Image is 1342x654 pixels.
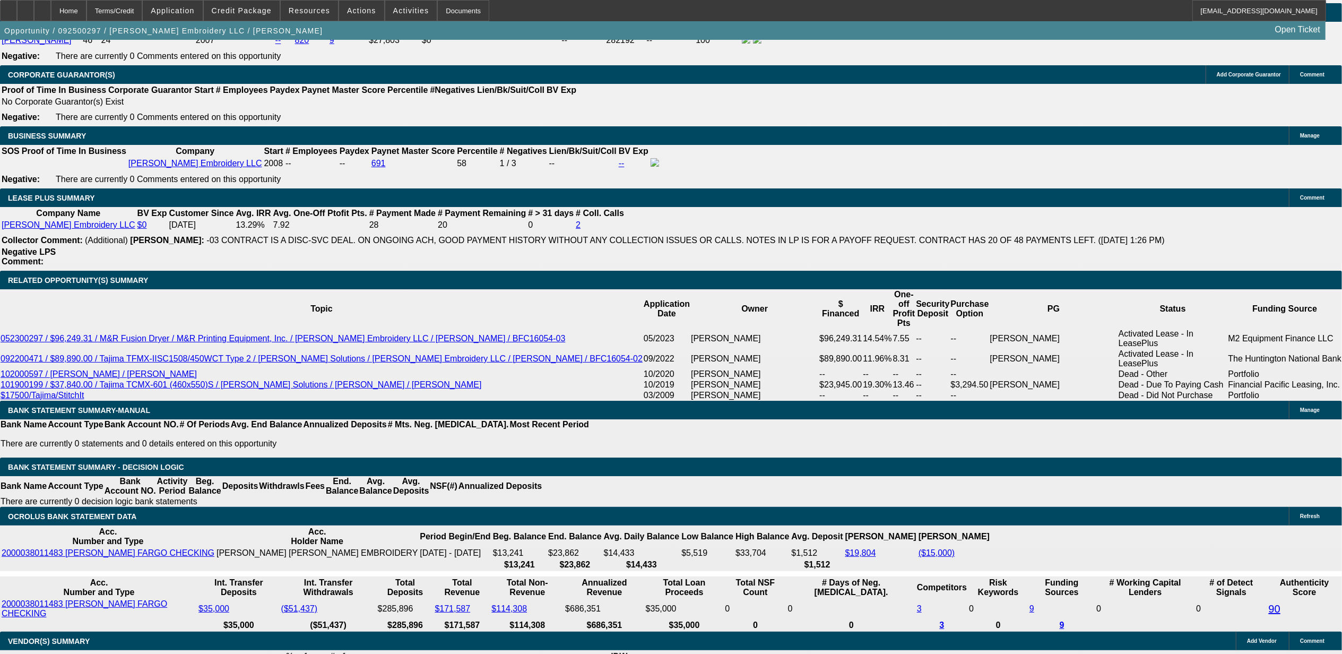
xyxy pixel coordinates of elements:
[681,527,734,547] th: Low Balance
[1268,578,1341,598] th: Authenticity Score
[950,369,990,380] td: --
[787,578,915,598] th: # Days of Neg. [MEDICAL_DATA].
[527,220,574,230] td: 0
[915,349,950,369] td: --
[893,380,916,390] td: 13.46
[1228,349,1342,369] td: The Huntington National Bank
[1228,390,1342,401] td: Portfolio
[603,560,680,570] th: $14,433
[791,560,843,570] th: $1,512
[2,51,40,61] b: Negative:
[619,147,648,156] b: BV Exp
[549,147,617,156] b: Lien/Bk/Suit/Coll
[281,604,318,613] a: ($51,437)
[893,390,916,401] td: --
[893,329,916,349] td: 7.55
[264,158,284,169] td: 2008
[137,220,147,229] a: $0
[862,329,892,349] td: 14.54%
[273,220,368,230] td: 7.92
[435,578,490,598] th: Total Revenue
[258,476,305,496] th: Withdrawls
[565,578,644,598] th: Annualized Revenue
[862,289,892,329] th: IRR
[1,380,481,389] a: 101900199 / $37,840.00 / Tajima TCMX-601 (460x550)S / [PERSON_NAME] Solutions / [PERSON_NAME] / [...
[1300,513,1320,519] span: Refresh
[429,476,458,496] th: NSF(#)
[576,220,581,229] a: 2
[2,220,135,229] a: [PERSON_NAME] Embroidery LLC
[281,1,338,21] button: Resources
[198,620,280,631] th: $35,000
[643,380,690,390] td: 10/2019
[56,51,281,61] span: There are currently 0 Comments entered on this opportunity
[2,236,83,245] b: Collector Comment:
[690,380,819,390] td: [PERSON_NAME]
[56,175,281,184] span: There are currently 0 Comments entered on this opportunity
[325,476,359,496] th: End. Balance
[1228,369,1342,380] td: Portfolio
[509,419,590,430] th: Most Recent Period
[845,527,917,547] th: [PERSON_NAME]
[603,527,680,547] th: Avg. Daily Balance
[606,35,645,46] td: 282192
[143,1,202,21] button: Application
[862,369,892,380] td: --
[561,35,604,46] td: --
[491,604,527,613] a: $114,308
[437,220,526,230] td: 20
[393,476,430,496] th: Avg. Deposits
[104,419,179,430] th: Bank Account NO.
[8,463,184,471] span: Bank Statement Summary - Decision Logic
[1300,133,1320,139] span: Manage
[893,349,916,369] td: 8.31
[819,329,862,349] td: $96,249.31
[990,380,1118,390] td: [PERSON_NAME]
[690,329,819,349] td: [PERSON_NAME]
[1118,289,1228,329] th: Status
[387,419,509,430] th: # Mts. Neg. [MEDICAL_DATA].
[690,349,819,369] td: [PERSON_NAME]
[724,578,786,598] th: Sum of the Total NSF Count and Total Overdraft Fee Count from Ocrolus
[643,329,690,349] td: 05/2023
[1300,195,1324,201] span: Comment
[915,369,950,380] td: --
[176,147,214,156] b: Company
[791,527,843,547] th: Avg. Deposit
[690,369,819,380] td: [PERSON_NAME]
[281,620,376,631] th: ($51,437)
[548,560,602,570] th: $23,862
[36,209,100,218] b: Company Name
[169,209,234,218] b: Customer Since
[212,6,272,15] span: Credit Package
[918,527,990,547] th: [PERSON_NAME]
[8,194,95,202] span: LEASE PLUS SUMMARY
[646,35,695,46] td: --
[950,349,990,369] td: --
[1,527,215,547] th: Acc. Number and Type
[643,369,690,380] td: 10/2020
[302,85,385,94] b: Paynet Master Score
[302,419,387,430] th: Annualized Deposits
[1,354,643,363] a: 092200471 / $89,890.00 / Tajima TFMX-IISC1508/450WCT Type 2 / [PERSON_NAME] Solutions / [PERSON_N...
[1,146,20,157] th: SOS
[643,289,690,329] th: Application Date
[137,209,167,218] b: BV Exp
[8,132,86,140] span: BUSINESS SUMMARY
[21,146,127,157] th: Proof of Time In Business
[681,548,734,558] td: $5,519
[917,604,922,613] a: 3
[1118,349,1228,369] td: Activated Lease - In LeasePlus
[222,476,259,496] th: Deposits
[1271,21,1324,39] a: Open Ticket
[8,406,150,415] span: BANK STATEMENT SUMMARY-MANUAL
[651,158,659,167] img: facebook-icon.png
[85,236,128,245] span: (Additional)
[950,329,990,349] td: --
[330,36,334,45] a: 9
[787,620,915,631] th: 0
[990,349,1118,369] td: [PERSON_NAME]
[2,175,40,184] b: Negative:
[500,147,547,156] b: # Negatives
[206,236,1164,245] span: -03 CONTRACT IS A DISC-SVC DEAL. ON ONGOING ACH, GOOD PAYMENT HISTORY WITHOUT ANY COLLECTION ISSU...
